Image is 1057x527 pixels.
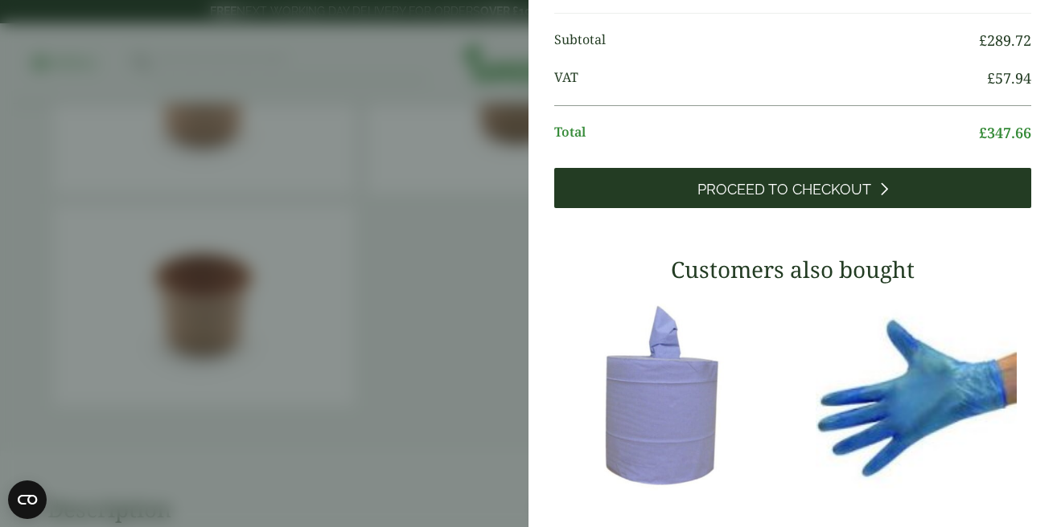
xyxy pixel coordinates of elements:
[554,67,987,89] span: VAT
[979,31,987,50] span: £
[987,68,995,88] span: £
[979,123,1031,142] bdi: 347.66
[554,168,1031,208] a: Proceed to Checkout
[554,295,785,496] img: 3630017-2-Ply-Blue-Centre-Feed-104m
[554,256,1031,284] h3: Customers also bought
[979,123,987,142] span: £
[987,68,1031,88] bdi: 57.94
[554,122,979,144] span: Total
[979,31,1031,50] bdi: 289.72
[554,30,979,51] span: Subtotal
[8,480,47,519] button: Open CMP widget
[697,181,871,198] span: Proceed to Checkout
[801,295,1032,496] img: 4130015J-Blue-Vinyl-Powder-Free-Gloves-Medium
